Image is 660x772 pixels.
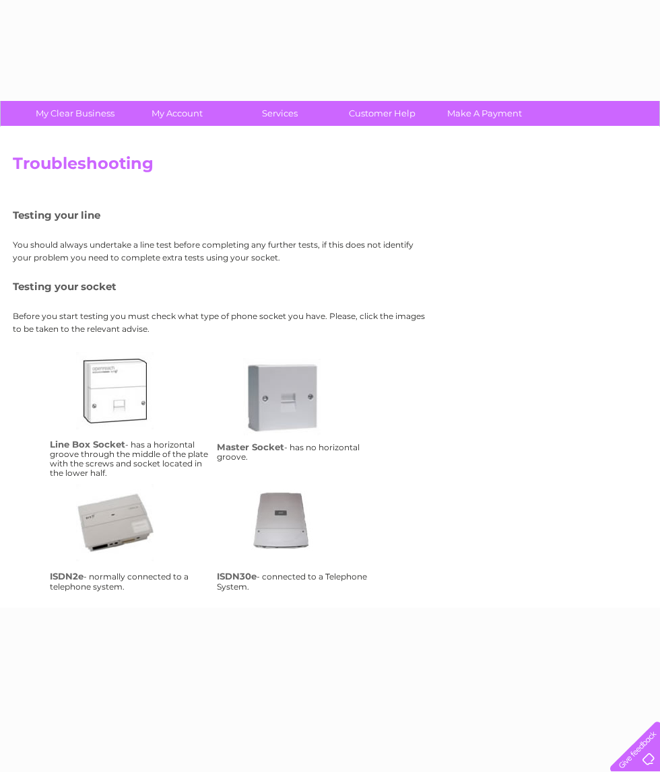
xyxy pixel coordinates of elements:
a: Services [224,101,335,126]
a: My Account [122,101,233,126]
td: - has a horizontal groove through the middle of the plate with the screws and socket located in t... [46,349,213,481]
td: - connected to a Telephone System. [213,481,381,594]
td: - has no horizontal groove. [213,349,381,481]
h4: Line Box Socket [50,439,125,450]
a: My Clear Business [20,101,131,126]
h2: Troubleshooting [13,154,654,180]
h4: ISDN2e [50,571,84,582]
a: isdn30e [243,484,351,592]
a: isdn2e [76,484,184,592]
a: Customer Help [327,101,438,126]
p: Before you start testing you must check what type of phone socket you have. Please, click the ima... [13,310,430,335]
a: Make A Payment [429,101,540,126]
h5: Testing your line [13,209,430,221]
h4: ISDN30e [217,571,257,582]
p: You should always undertake a line test before completing any further tests, if this does not ide... [13,238,430,264]
h5: Testing your socket [13,281,430,292]
a: ms [243,358,351,466]
h4: Master Socket [217,442,284,452]
td: - normally connected to a telephone system. [46,481,213,594]
a: lbs [76,352,184,460]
